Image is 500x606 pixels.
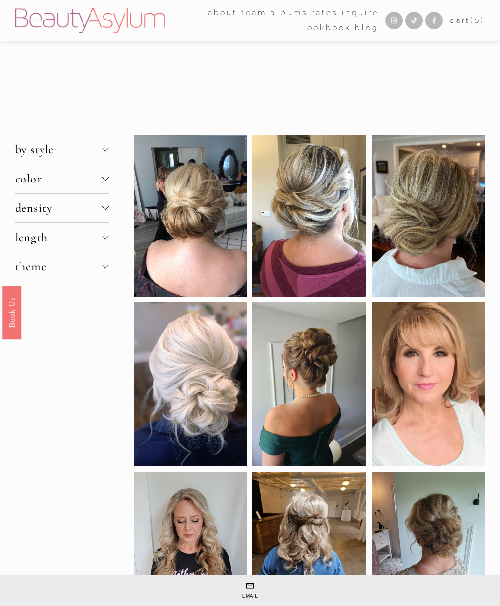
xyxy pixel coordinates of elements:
a: TikTok [405,12,423,29]
span: about [208,6,238,20]
a: folder dropdown [208,5,238,20]
span: team [241,6,267,20]
a: Book Us [2,286,21,339]
a: Lookbook [303,20,351,36]
a: albums [271,5,308,20]
span: 0 [474,16,481,25]
a: Instagram [385,12,403,29]
span: Email [190,594,310,599]
a: folder dropdown [241,5,267,20]
span: length [15,230,102,244]
button: color [15,164,109,193]
span: density [15,201,102,215]
button: length [15,223,109,252]
a: Blog [355,20,379,36]
img: Beauty Asylum | Bridal Hair &amp; Makeup Charlotte &amp; Atlanta [15,8,165,33]
button: density [15,194,109,222]
a: Facebook [425,12,443,29]
a: 0 items in cart [450,14,485,27]
span: color [15,172,102,186]
button: by style [15,135,109,164]
span: ( ) [470,16,485,25]
a: Inquire [342,5,379,20]
a: Rates [312,5,338,20]
span: theme [15,260,102,274]
button: theme [15,252,109,281]
a: Email [190,582,310,599]
span: by style [15,142,102,157]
